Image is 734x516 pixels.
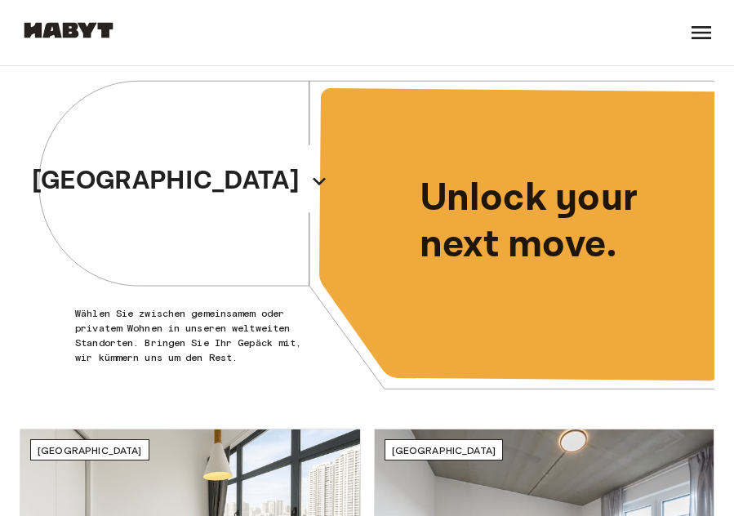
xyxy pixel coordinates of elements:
img: Habyt [20,22,118,38]
p: Unlock your next move. [420,175,689,269]
span: [GEOGRAPHIC_DATA] [392,444,496,456]
span: [GEOGRAPHIC_DATA] [38,444,142,456]
button: [GEOGRAPHIC_DATA] [25,157,336,206]
p: Wählen Sie zwischen gemeinsamem oder privatem Wohnen in unseren weltweiten Standorten. Bringen Si... [75,306,305,365]
p: [GEOGRAPHIC_DATA] [32,162,300,201]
